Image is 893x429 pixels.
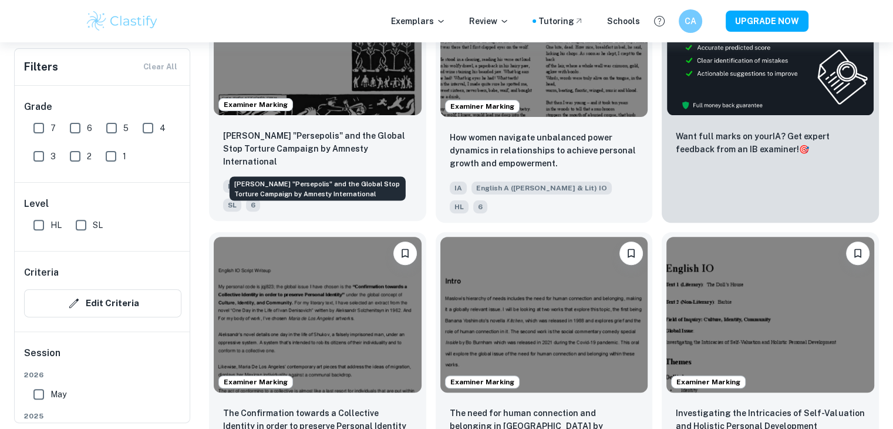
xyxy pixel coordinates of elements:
[676,130,865,156] p: Want full marks on your IA ? Get expert feedback from an IB examiner!
[450,200,469,213] span: HL
[726,11,808,32] button: UPGRADE NOW
[538,15,584,28] a: Tutoring
[246,199,260,212] span: 6
[24,266,59,280] h6: Criteria
[24,59,58,75] h6: Filters
[50,388,66,401] span: May
[393,242,417,265] button: Bookmark
[24,411,181,421] span: 2025
[24,100,181,114] h6: Grade
[50,219,62,232] span: HL
[93,219,103,232] span: SL
[471,182,612,195] span: English A ([PERSON_NAME] & Lit) IO
[679,9,702,33] button: CA
[649,11,669,31] button: Help and Feedback
[440,237,648,393] img: English A (Lang & Lit) IO IA example thumbnail: The need for human connection and belong
[219,99,292,110] span: Examiner Marking
[450,182,467,195] span: IA
[219,377,292,387] span: Examiner Marking
[214,237,422,393] img: English A (Lang & Lit) IO IA example thumbnail: The Confirmation towards a Collective Id
[672,377,745,387] span: Examiner Marking
[450,131,639,170] p: How women navigate unbalanced power dynamics in relationships to achieve personal growth and empo...
[223,199,241,212] span: SL
[607,15,640,28] a: Schools
[87,122,92,135] span: 6
[683,15,697,28] h6: CA
[223,180,240,193] span: IA
[223,129,412,168] p: Marjane Satrapi's "Persepolis" and the Global Stop Torture Campaign by Amnesty International
[85,9,160,33] img: Clastify logo
[473,200,487,213] span: 6
[123,150,126,163] span: 1
[846,242,870,265] button: Bookmark
[160,122,166,135] span: 4
[24,370,181,380] span: 2026
[24,289,181,317] button: Edit Criteria
[799,145,809,154] span: 🎯
[666,237,874,393] img: English A (Lang & Lit) IO IA example thumbnail: Investigating the Intricacies of Self-Va
[87,150,92,163] span: 2
[469,15,509,28] p: Review
[123,122,129,135] span: 5
[619,242,643,265] button: Bookmark
[50,122,56,135] span: 7
[446,101,519,112] span: Examiner Marking
[391,15,446,28] p: Exemplars
[230,176,406,200] div: [PERSON_NAME] "Persepolis" and the Global Stop Torture Campaign by Amnesty International
[50,150,56,163] span: 3
[24,197,181,211] h6: Level
[24,346,181,370] h6: Session
[446,377,519,387] span: Examiner Marking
